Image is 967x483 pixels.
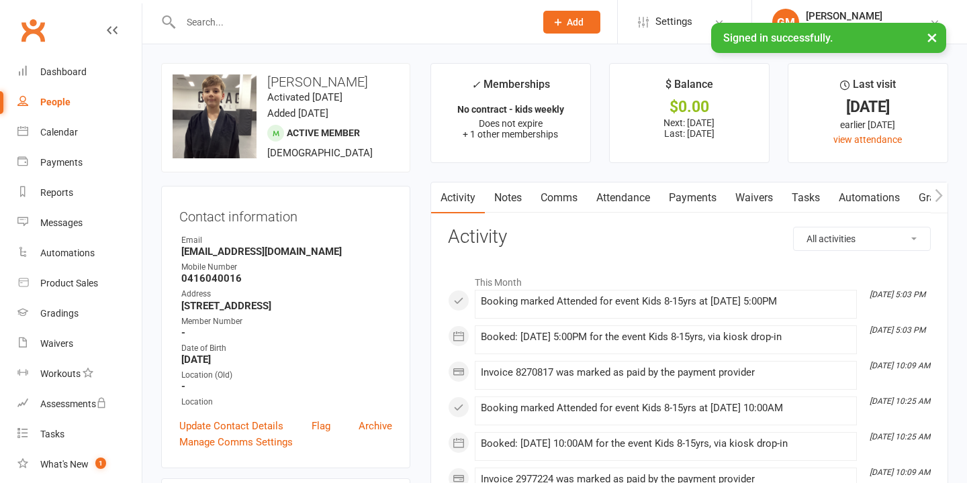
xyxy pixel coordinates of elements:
[17,238,142,268] a: Automations
[181,234,392,247] div: Email
[17,359,142,389] a: Workouts
[17,208,142,238] a: Messages
[40,459,89,470] div: What's New
[40,248,95,258] div: Automations
[772,9,799,36] div: GM
[806,22,929,34] div: Garage [GEOGRAPHIC_DATA]
[40,368,81,379] div: Workouts
[40,66,87,77] div: Dashboard
[659,182,726,213] a: Payments
[870,361,930,370] i: [DATE] 10:09 AM
[17,178,142,208] a: Reports
[481,438,851,449] div: Booked: [DATE] 10:00AM for the event Kids 8-15yrs, via kiosk drop-in
[531,182,587,213] a: Comms
[17,389,142,419] a: Assessments
[471,76,550,101] div: Memberships
[181,342,392,355] div: Date of Birth
[267,91,342,103] time: Activated [DATE]
[95,458,106,469] span: 1
[173,74,257,158] img: image1752736269.png
[543,11,600,34] button: Add
[17,87,142,117] a: People
[463,129,558,140] span: + 1 other memberships
[267,147,373,159] span: [DEMOGRAPHIC_DATA]
[920,23,944,52] button: ×
[17,449,142,480] a: What's New1
[448,227,931,248] h3: Activity
[870,290,925,299] i: [DATE] 5:03 PM
[485,182,531,213] a: Notes
[567,17,584,28] span: Add
[181,246,392,258] strong: [EMAIL_ADDRESS][DOMAIN_NAME]
[870,432,930,441] i: [DATE] 10:25 AM
[181,261,392,274] div: Mobile Number
[40,157,83,168] div: Payments
[840,76,896,100] div: Last visit
[181,354,392,366] strong: [DATE]
[40,429,64,439] div: Tasks
[40,187,73,198] div: Reports
[655,7,692,37] span: Settings
[181,300,392,312] strong: [STREET_ADDRESS]
[481,367,851,378] div: Invoice 8270817 was marked as paid by the payment provider
[40,278,98,288] div: Product Sales
[40,217,83,228] div: Messages
[17,148,142,178] a: Payments
[622,117,757,139] p: Next: [DATE] Last: [DATE]
[181,272,392,284] strong: 0416040016
[179,204,392,224] h3: Contact information
[40,127,78,138] div: Calendar
[181,315,392,328] div: Member Number
[457,104,564,115] strong: No contract - kids weekly
[17,299,142,329] a: Gradings
[481,331,851,343] div: Booked: [DATE] 5:00PM for the event Kids 8-15yrs, via kiosk drop-in
[181,396,392,409] div: Location
[726,182,782,213] a: Waivers
[181,369,392,382] div: Location (Old)
[481,296,851,307] div: Booking marked Attended for event Kids 8-15yrs at [DATE] 5:00PM
[181,288,392,301] div: Address
[181,327,392,339] strong: -
[179,434,293,450] a: Manage Comms Settings
[40,338,73,349] div: Waivers
[800,100,935,114] div: [DATE]
[177,13,526,32] input: Search...
[312,418,330,434] a: Flag
[870,468,930,477] i: [DATE] 10:09 AM
[723,32,833,44] span: Signed in successfully.
[587,182,659,213] a: Attendance
[870,396,930,406] i: [DATE] 10:25 AM
[17,268,142,299] a: Product Sales
[782,182,829,213] a: Tasks
[16,13,50,47] a: Clubworx
[40,398,107,409] div: Assessments
[181,380,392,392] strong: -
[481,402,851,414] div: Booking marked Attended for event Kids 8-15yrs at [DATE] 10:00AM
[17,419,142,449] a: Tasks
[17,117,142,148] a: Calendar
[17,57,142,87] a: Dashboard
[359,418,392,434] a: Archive
[40,97,71,107] div: People
[40,308,79,319] div: Gradings
[622,100,757,114] div: $0.00
[179,418,283,434] a: Update Contact Details
[829,182,909,213] a: Automations
[287,127,360,138] span: Active member
[806,10,929,22] div: [PERSON_NAME]
[665,76,713,100] div: $ Balance
[471,78,480,91] i: ✓
[173,74,399,89] h3: [PERSON_NAME]
[833,134,902,145] a: view attendance
[448,268,931,290] li: This Month
[870,325,925,335] i: [DATE] 5:03 PM
[479,118,543,129] span: Does not expire
[267,107,328,119] time: Added [DATE]
[17,329,142,359] a: Waivers
[800,117,935,132] div: earlier [DATE]
[431,182,485,213] a: Activity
